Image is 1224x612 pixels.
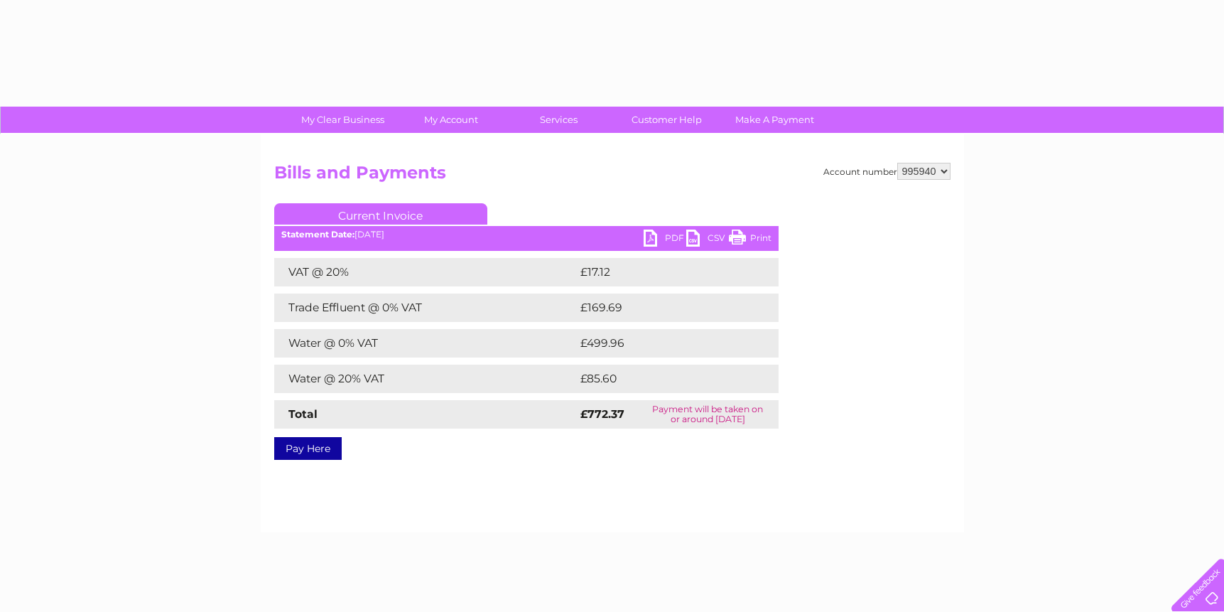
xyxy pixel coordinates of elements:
td: VAT @ 20% [274,258,577,286]
td: £169.69 [577,294,753,322]
div: [DATE] [274,230,779,240]
a: Pay Here [274,437,342,460]
td: Water @ 20% VAT [274,365,577,393]
a: CSV [686,230,729,250]
div: Account number [823,163,951,180]
a: My Account [392,107,509,133]
a: Print [729,230,771,250]
a: Services [500,107,617,133]
strong: £772.37 [580,407,624,421]
a: Current Invoice [274,203,487,225]
b: Statement Date: [281,229,354,240]
td: Payment will be taken on or around [DATE] [637,400,778,429]
td: £85.60 [577,365,750,393]
a: PDF [644,230,686,250]
td: £17.12 [577,258,746,286]
td: Water @ 0% VAT [274,329,577,358]
td: £499.96 [577,329,754,358]
a: My Clear Business [284,107,401,133]
a: Make A Payment [716,107,833,133]
strong: Total [288,407,318,421]
a: Customer Help [608,107,725,133]
td: Trade Effluent @ 0% VAT [274,294,577,322]
h2: Bills and Payments [274,163,951,190]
